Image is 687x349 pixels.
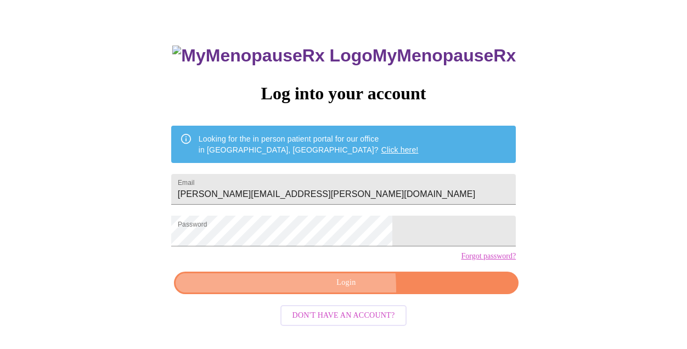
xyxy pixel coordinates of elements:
div: Looking for the in person patient portal for our office in [GEOGRAPHIC_DATA], [GEOGRAPHIC_DATA]? [199,129,419,160]
button: Don't have an account? [280,305,407,327]
a: Forgot password? [461,252,516,261]
h3: Log into your account [171,83,516,104]
span: Login [187,276,506,290]
a: Click here! [381,145,419,154]
h3: MyMenopauseRx [172,46,516,66]
span: Don't have an account? [292,309,395,323]
img: MyMenopauseRx Logo [172,46,372,66]
button: Login [174,272,519,294]
a: Don't have an account? [278,310,410,319]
